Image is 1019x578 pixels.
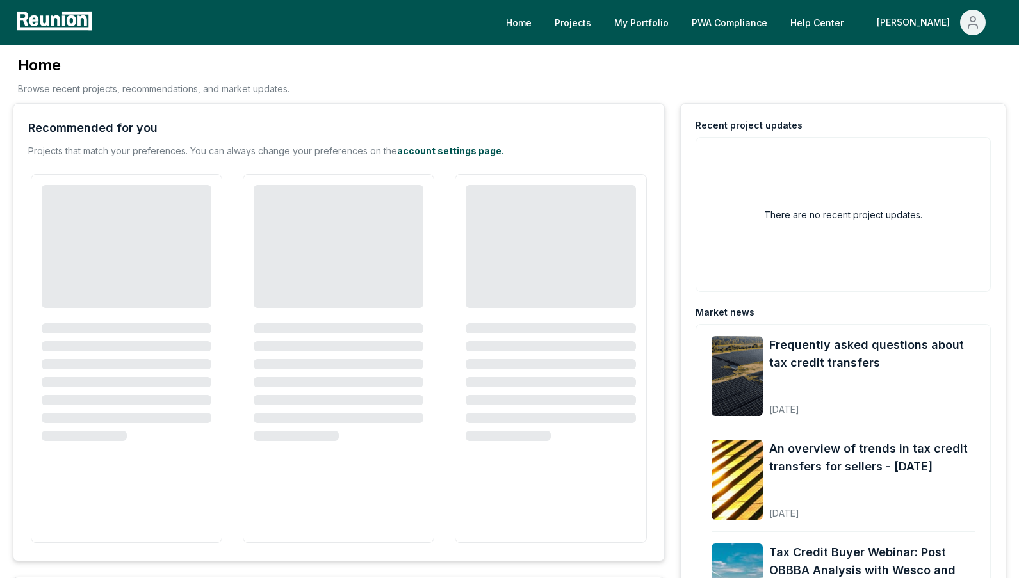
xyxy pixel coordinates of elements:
a: account settings page. [397,145,504,156]
a: My Portfolio [604,10,679,35]
div: Recommended for you [28,119,158,137]
h3: Home [18,55,289,76]
img: Frequently asked questions about tax credit transfers [712,336,763,416]
div: [DATE] [769,497,975,520]
span: Projects that match your preferences. You can always change your preferences on the [28,145,397,156]
a: Frequently asked questions about tax credit transfers [769,336,975,372]
nav: Main [496,10,1006,35]
a: PWA Compliance [681,10,778,35]
div: [DATE] [769,394,975,416]
a: Home [496,10,542,35]
a: An overview of trends in tax credit transfers for sellers - [DATE] [769,440,975,476]
div: [PERSON_NAME] [877,10,955,35]
p: Browse recent projects, recommendations, and market updates. [18,82,289,95]
div: Market news [696,306,754,319]
a: Projects [544,10,601,35]
button: [PERSON_NAME] [867,10,996,35]
a: Help Center [780,10,854,35]
img: An overview of trends in tax credit transfers for sellers - September 2025 [712,440,763,520]
div: Recent project updates [696,119,803,132]
h2: There are no recent project updates. [764,208,922,221]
